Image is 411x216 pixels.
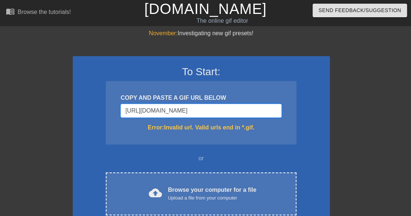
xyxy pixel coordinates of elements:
[6,7,15,16] span: menu_book
[168,186,256,202] div: Browse your computer for a file
[18,9,71,15] div: Browse the tutorials!
[120,94,281,102] div: COPY AND PASTE A GIF URL BELOW
[318,6,401,15] span: Send Feedback/Suggestion
[313,4,407,17] button: Send Feedback/Suggestion
[144,1,267,17] a: [DOMAIN_NAME]
[82,66,320,78] h3: To Start:
[149,30,177,36] span: November:
[6,7,71,18] a: Browse the tutorials!
[92,154,311,163] div: or
[141,17,304,25] div: The online gif editor
[73,29,330,38] div: Investigating new gif presets!
[149,186,162,199] span: cloud_upload
[120,123,281,132] div: Error: Invalid url. Valid urls end in *.gif.
[120,104,281,118] input: Username
[168,194,256,202] div: Upload a file from your computer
